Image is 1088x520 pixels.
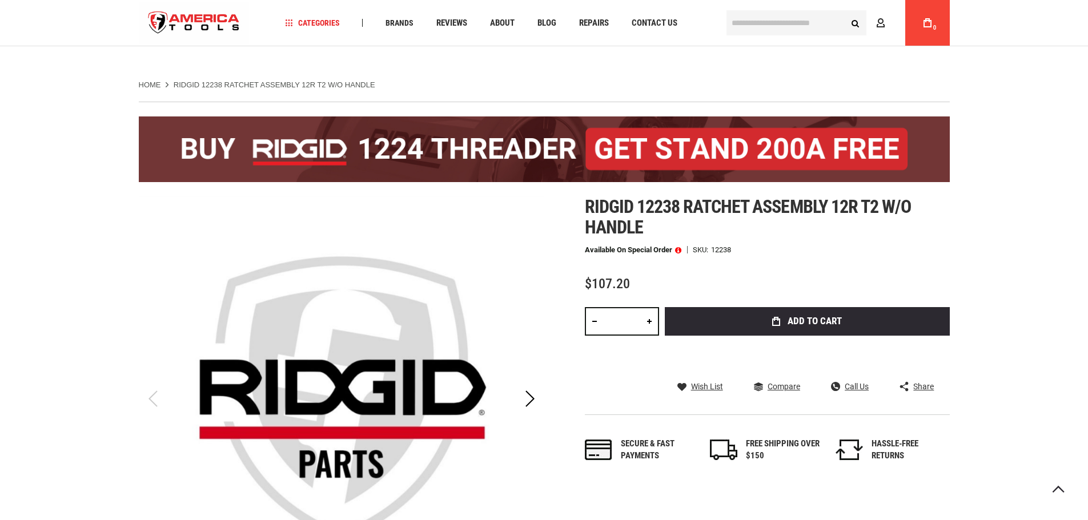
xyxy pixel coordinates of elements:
[574,15,614,31] a: Repairs
[788,316,842,326] span: Add to Cart
[532,15,561,31] a: Blog
[585,246,681,254] p: Available on Special Order
[436,19,467,27] span: Reviews
[677,381,723,392] a: Wish List
[872,438,946,462] div: HASSLE-FREE RETURNS
[831,381,869,392] a: Call Us
[485,15,520,31] a: About
[845,12,866,34] button: Search
[710,440,737,460] img: shipping
[490,19,515,27] span: About
[139,2,250,45] img: America Tools
[537,19,556,27] span: Blog
[754,381,800,392] a: Compare
[280,15,345,31] a: Categories
[285,19,340,27] span: Categories
[579,19,609,27] span: Repairs
[632,19,677,27] span: Contact Us
[139,2,250,45] a: store logo
[711,246,731,253] div: 12238
[663,339,952,372] iframe: Secure express checkout frame
[139,80,161,90] a: Home
[836,440,863,460] img: returns
[746,438,820,462] div: FREE SHIPPING OVER $150
[139,116,950,182] img: BOGO: Buy the RIDGID® 1224 Threader (26092), get the 92467 200A Stand FREE!
[174,80,375,89] strong: RIDGID 12238 RATCHET ASSEMBLY 12R T2 W/O HANDLE
[386,19,413,27] span: Brands
[693,246,711,253] strong: SKU
[621,438,695,462] div: Secure & fast payments
[691,382,723,390] span: Wish List
[585,276,630,292] span: $107.20
[380,15,419,31] a: Brands
[585,196,912,238] span: Ridgid 12238 ratchet assembly 12r t2 w/o handle
[933,25,937,31] span: 0
[431,15,472,31] a: Reviews
[627,15,682,31] a: Contact Us
[768,382,800,390] span: Compare
[585,440,612,460] img: payments
[913,382,934,390] span: Share
[845,382,869,390] span: Call Us
[665,307,950,336] button: Add to Cart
